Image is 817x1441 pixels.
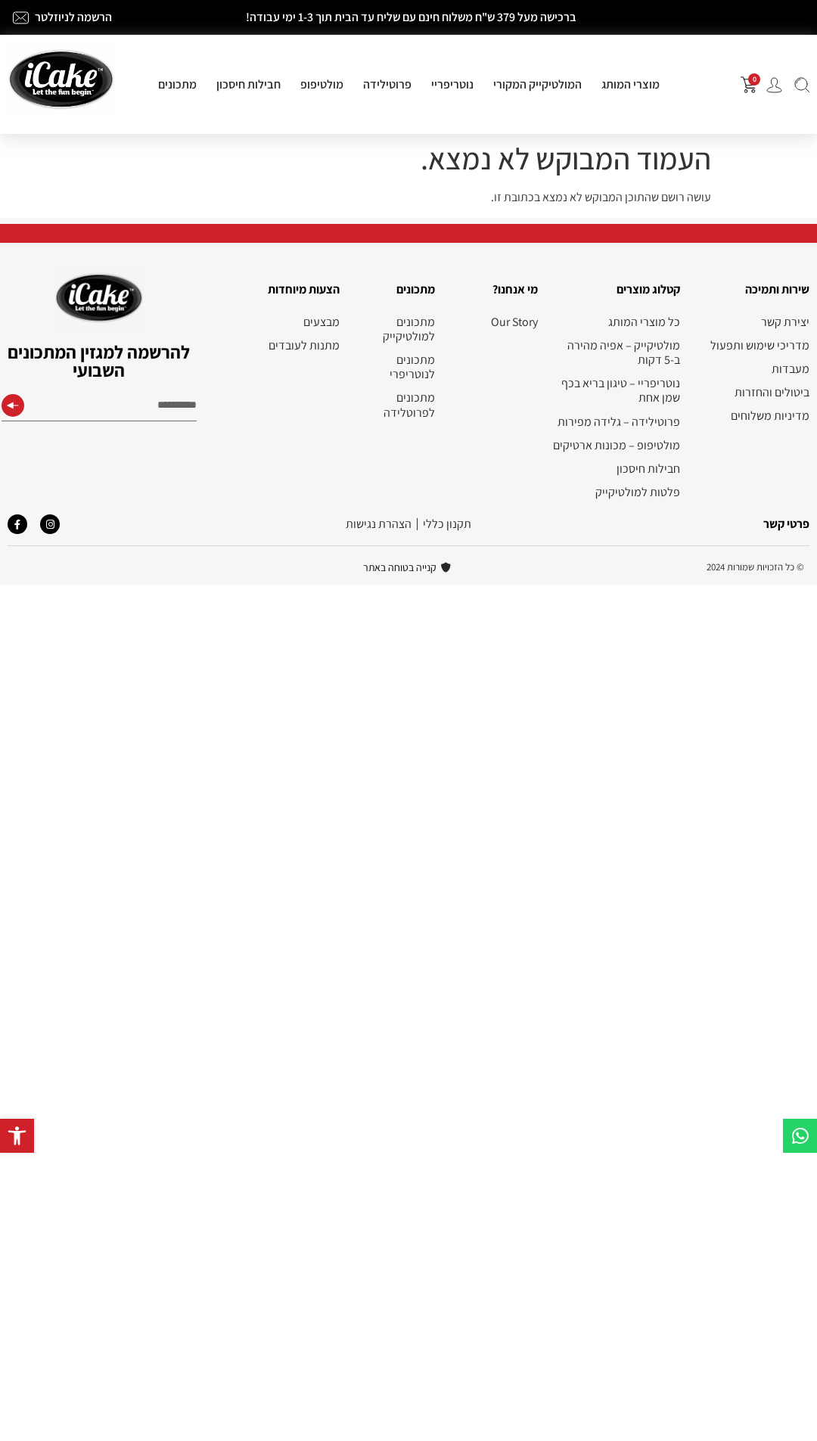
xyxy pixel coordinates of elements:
span: קנייה בטוחה באתר [363,557,440,577]
a: הצהרת נגישות [346,516,412,532]
a: מולטיפופ – מכונות ארטיקים [553,438,680,452]
h2: קטלוג מוצרים [553,280,680,300]
a: תקנון‭ ‬כללי [423,516,471,532]
a: פרוטילידה – גלידה מפירות [553,415,680,429]
nav: תפריט [245,315,340,352]
nav: תפריט [553,315,680,500]
a: חבילות חיסכון [553,461,680,476]
a: מבצעים [245,315,340,329]
img: shopping-cart.png [741,76,757,93]
a: מדיניות משלוחים [695,408,809,423]
h2: מתכונים [355,280,435,300]
a: מוצרי המותג [592,76,669,92]
nav: תפריט [695,315,809,424]
a: מתכונים לפרוטלידה [355,390,435,419]
h2: © כל הזכויות שמורות 2024 [558,561,804,573]
p: עושה רושם שהתוכן המבוקש לא נמצא בכתובת זו. [106,188,711,207]
button: פתח עגלת קניות צדדית [741,76,757,93]
a: מתכונים למולטיקייק [355,315,435,343]
a: מולטיפופ [290,76,353,92]
h2: שירות ותמיכה [695,280,809,300]
nav: תפריט [450,315,538,329]
a: מעבדות [695,362,809,376]
h2: ברכישה מעל 379 ש"ח משלוח חינם עם שליח עד הבית תוך 1-3 ימי עבודה! [182,11,640,23]
a: כל מוצרי המותג [553,315,680,329]
h2: להרשמה למגזין המתכונים השבועי [2,343,197,379]
a: פרטי קשר [763,516,809,532]
a: מדריכי שימוש ותפעול [695,338,809,352]
a: נוטריפריי [421,76,483,92]
a: מולטיקייק – אפיה מהירה ב-5 דקות [553,338,680,367]
a: הרשמה לניוזלטר [35,9,112,25]
a: ביטולים והחזרות [695,385,809,399]
a: מתנות לעובדים [245,338,340,352]
nav: תפריט [355,315,435,420]
h2: מי אנחנו? [450,280,538,300]
a: פרוטילידה [353,76,421,92]
h1: העמוד המבוקש לא נמצא. [106,140,711,176]
a: מתכונים [148,76,207,92]
a: Our Story [450,315,538,329]
span: 0 [748,73,760,85]
a: מתכונים לנוטריפרי [355,352,435,381]
a: נוטריפריי – טיגון בריא בכף שמן אחת [553,376,680,405]
a: יצירת קשר [695,315,809,329]
a: חבילות חיסכון [207,76,290,92]
a: פלטות למולטיקייק [553,485,680,499]
a: המולטיקייק המקורי [483,76,592,92]
h2: הצעות מיוחדות [245,280,340,300]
